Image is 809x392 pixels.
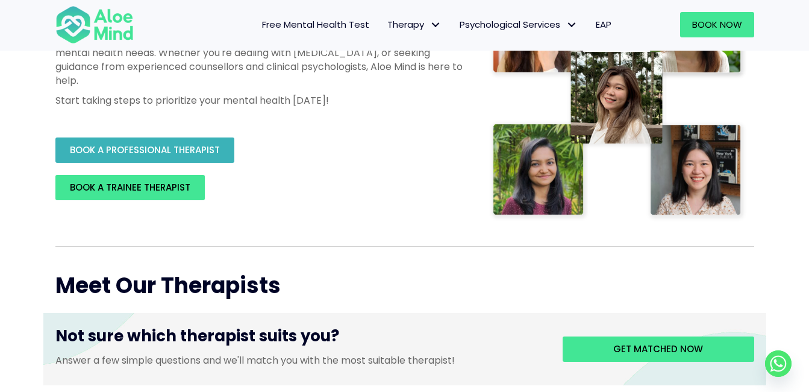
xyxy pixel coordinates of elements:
[460,18,578,31] span: Psychological Services
[70,144,220,156] span: BOOK A PROFESSIONAL THERAPIST
[378,12,451,37] a: TherapyTherapy: submenu
[596,18,611,31] span: EAP
[70,181,190,194] span: BOOK A TRAINEE THERAPIST
[451,12,587,37] a: Psychological ServicesPsychological Services: submenu
[253,12,378,37] a: Free Mental Health Test
[692,18,742,31] span: Book Now
[55,31,465,87] p: Discover professional therapy and counselling services tailored to support your mental health nee...
[262,18,369,31] span: Free Mental Health Test
[563,16,581,34] span: Psychological Services: submenu
[149,12,620,37] nav: Menu
[563,337,754,362] a: Get matched now
[55,325,545,353] h3: Not sure which therapist suits you?
[680,12,754,37] a: Book Now
[587,12,620,37] a: EAP
[427,16,445,34] span: Therapy: submenu
[613,343,703,355] span: Get matched now
[387,18,442,31] span: Therapy
[55,5,134,45] img: Aloe mind Logo
[55,270,281,301] span: Meet Our Therapists
[55,93,465,107] p: Start taking steps to prioritize your mental health [DATE]!
[55,175,205,200] a: BOOK A TRAINEE THERAPIST
[765,350,792,377] a: Whatsapp
[55,138,234,163] a: BOOK A PROFESSIONAL THERAPIST
[55,353,545,367] p: Answer a few simple questions and we'll match you with the most suitable therapist!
